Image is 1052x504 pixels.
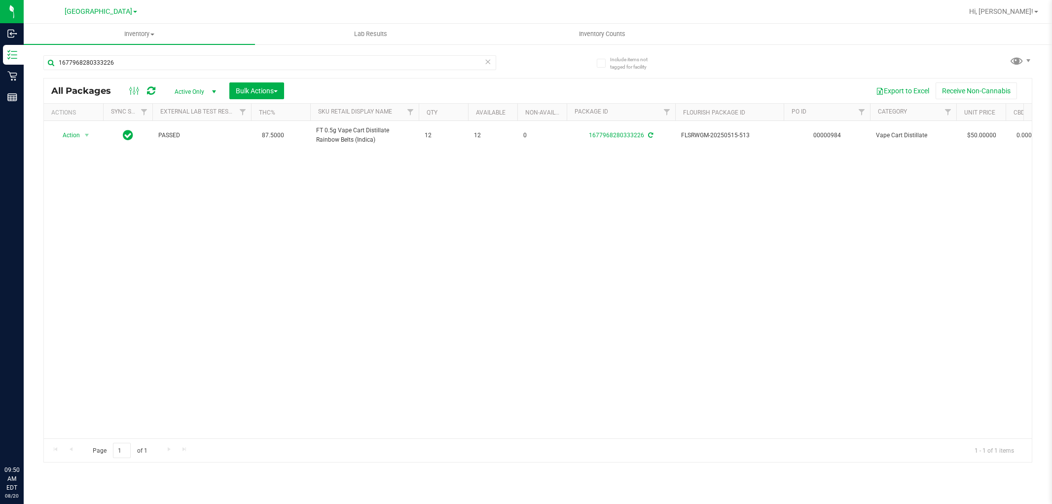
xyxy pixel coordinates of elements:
[967,443,1022,458] span: 1 - 1 of 1 items
[940,104,956,120] a: Filter
[7,71,17,81] inline-svg: Retail
[964,109,995,116] a: Unit Price
[81,128,93,142] span: select
[54,128,80,142] span: Action
[402,104,419,120] a: Filter
[7,29,17,39] inline-svg: Inbound
[813,132,841,139] a: 00000984
[681,131,778,140] span: FLSRWGM-20250515-513
[51,85,121,96] span: All Packages
[235,104,251,120] a: Filter
[610,56,659,71] span: Include items not tagged for facility
[113,443,131,458] input: 1
[485,55,492,68] span: Clear
[51,109,99,116] div: Actions
[7,92,17,102] inline-svg: Reports
[525,109,569,116] a: Non-Available
[257,128,289,143] span: 87.5000
[792,108,806,115] a: PO ID
[969,7,1033,15] span: Hi, [PERSON_NAME]!
[4,492,19,500] p: 08/20
[870,82,936,99] button: Export to Excel
[318,108,392,115] a: Sku Retail Display Name
[4,465,19,492] p: 09:50 AM EDT
[647,132,653,139] span: Sync from Compliance System
[43,55,496,70] input: Search Package ID, Item Name, SKU, Lot or Part Number...
[854,104,870,120] a: Filter
[24,30,255,39] span: Inventory
[229,82,284,99] button: Bulk Actions
[575,108,608,115] a: Package ID
[566,30,639,39] span: Inventory Counts
[486,24,718,44] a: Inventory Counts
[24,24,255,44] a: Inventory
[341,30,400,39] span: Lab Results
[425,131,462,140] span: 12
[876,131,950,140] span: Vape Cart Distillate
[962,128,1001,143] span: $50.00000
[236,87,278,95] span: Bulk Actions
[474,131,511,140] span: 12
[659,104,675,120] a: Filter
[683,109,745,116] a: Flourish Package ID
[84,443,155,458] span: Page of 1
[316,126,413,145] span: FT 0.5g Vape Cart Distillate Rainbow Belts (Indica)
[111,108,149,115] a: Sync Status
[65,7,132,16] span: [GEOGRAPHIC_DATA]
[136,104,152,120] a: Filter
[523,131,561,140] span: 0
[255,24,486,44] a: Lab Results
[1012,128,1040,143] span: 0.0000
[1014,109,1029,116] a: CBD%
[160,108,238,115] a: External Lab Test Result
[476,109,506,116] a: Available
[878,108,907,115] a: Category
[936,82,1017,99] button: Receive Non-Cannabis
[158,131,245,140] span: PASSED
[427,109,437,116] a: Qty
[259,109,275,116] a: THC%
[10,425,39,455] iframe: Resource center
[589,132,644,139] a: 1677968280333226
[7,50,17,60] inline-svg: Inventory
[123,128,133,142] span: In Sync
